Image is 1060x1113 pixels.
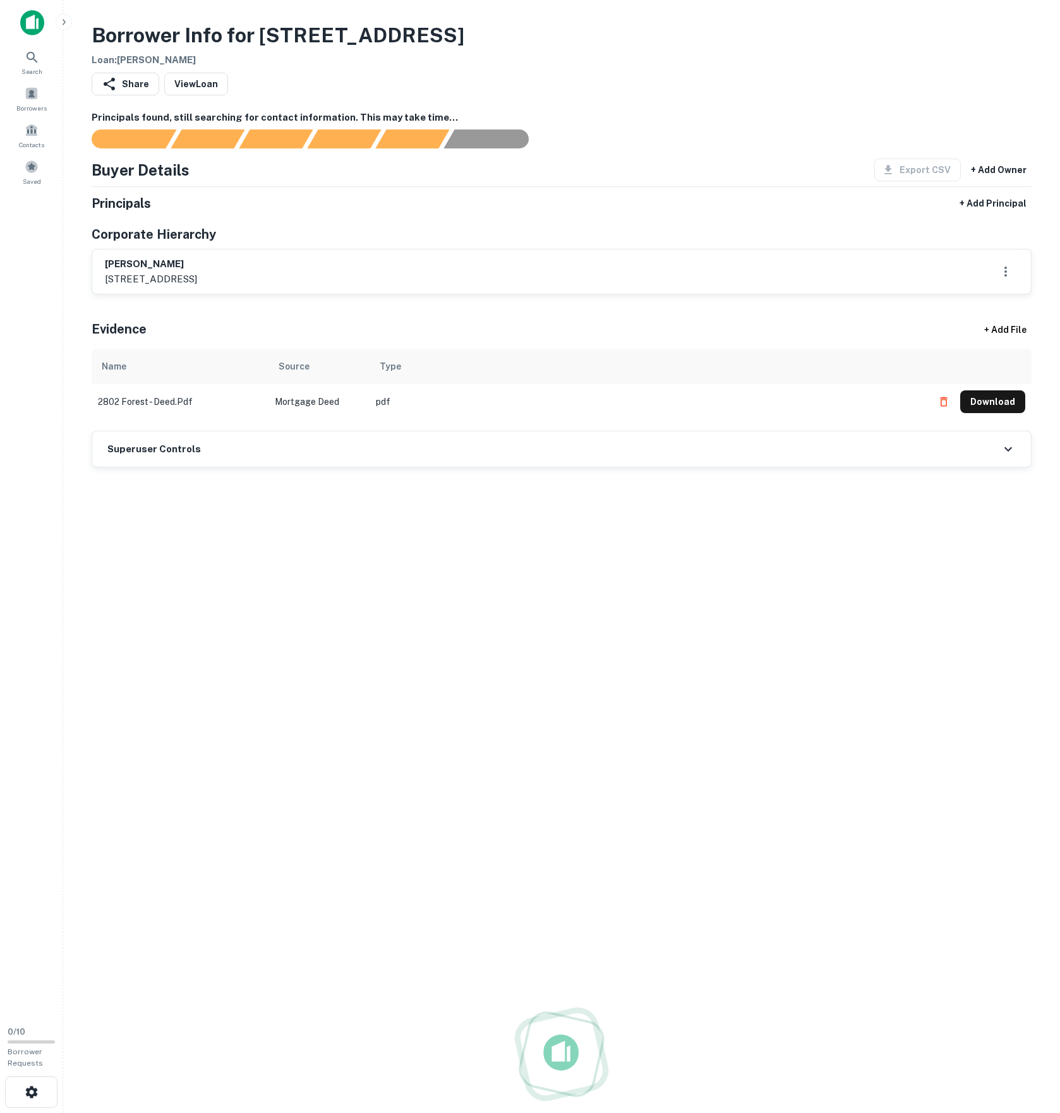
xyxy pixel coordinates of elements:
[997,1012,1060,1073] iframe: Chat Widget
[92,20,464,51] h3: Borrower Info for [STREET_ADDRESS]
[171,129,244,148] div: Your request is received and processing...
[23,176,41,186] span: Saved
[92,111,1032,125] h6: Principals found, still searching for contact information. This may take time...
[92,384,268,419] td: 2802 forest - deed.pdf
[107,442,201,457] h6: Superuser Controls
[444,129,544,148] div: AI fulfillment process complete.
[932,392,955,412] button: Delete file
[966,159,1032,181] button: + Add Owner
[239,129,313,148] div: Documents found, AI parsing details...
[92,159,190,181] h4: Buyer Details
[8,1047,43,1068] span: Borrower Requests
[19,140,44,150] span: Contacts
[105,272,197,287] p: [STREET_ADDRESS]
[92,225,216,244] h5: Corporate Hierarchy
[102,359,126,374] div: Name
[105,257,197,272] h6: [PERSON_NAME]
[8,1027,25,1037] span: 0 / 10
[961,318,1049,341] div: + Add File
[92,349,268,384] th: Name
[92,73,159,95] button: Share
[4,45,59,79] a: Search
[20,10,44,35] img: capitalize-icon.png
[370,384,926,419] td: pdf
[307,129,381,148] div: Principals found, AI now looking for contact information...
[370,349,926,384] th: Type
[380,359,401,374] div: Type
[92,349,1032,431] div: scrollable content
[268,384,370,419] td: Mortgage Deed
[76,129,171,148] div: Sending borrower request to AI...
[375,129,449,148] div: Principals found, still searching for contact information. This may take time...
[268,349,370,384] th: Source
[16,103,47,113] span: Borrowers
[4,118,59,152] a: Contacts
[955,192,1032,215] button: + Add Principal
[4,81,59,116] a: Borrowers
[164,73,228,95] a: ViewLoan
[279,359,310,374] div: Source
[4,155,59,189] a: Saved
[21,66,42,76] span: Search
[960,390,1025,413] button: Download
[92,194,151,213] h5: Principals
[92,53,464,68] h6: Loan : [PERSON_NAME]
[92,320,147,339] h5: Evidence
